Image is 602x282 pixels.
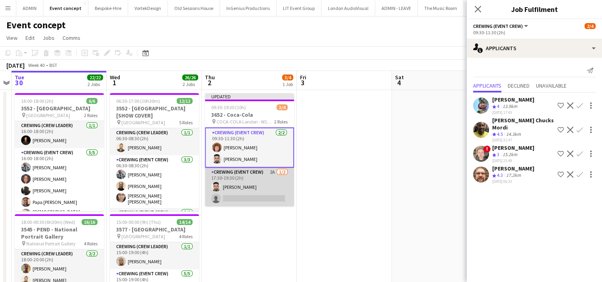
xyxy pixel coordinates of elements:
div: [DATE] 23:49 [492,158,534,163]
a: Comms [59,33,84,43]
span: 16/16 [82,219,97,225]
span: 4 Roles [179,233,193,239]
div: [PERSON_NAME] Chucks Mordi [492,117,554,131]
button: The Music Room [418,0,464,16]
span: 5 Roles [179,119,193,125]
h3: 3577 - [GEOGRAPHIC_DATA] [110,226,199,233]
div: 09:30-11:30 (2h) [473,29,596,35]
a: View [3,33,21,43]
div: 1 Job [282,81,293,87]
h1: Event concept [6,19,66,31]
span: 1 [109,78,120,87]
div: 14.3km [505,131,522,138]
span: COCA-COLA London - W1G 0EA [216,119,274,125]
span: 4 [394,78,404,87]
span: 26/26 [182,74,198,80]
button: Old Sessions House [168,0,220,16]
app-card-role: Crewing (Event Crew)2/209:30-11:30 (2h)[PERSON_NAME][PERSON_NAME] [205,127,294,168]
h3: Job Fulfilment [467,4,602,14]
span: 3/4 [282,74,293,80]
span: 4.3 [497,172,503,178]
span: Wed [110,74,120,81]
span: Fri [300,74,306,81]
h3: 3552 - [GEOGRAPHIC_DATA] [SHOW COVER] [110,105,199,119]
span: View [6,34,18,41]
div: [DATE] [6,61,25,69]
div: [PERSON_NAME] [492,96,534,103]
span: 06:30-17:00 (10h30m) [116,98,160,104]
span: 2 Roles [84,112,97,118]
span: [GEOGRAPHIC_DATA] [121,119,165,125]
app-card-role: Crewing (Crew Leader)1/116:00-18:00 (2h)[PERSON_NAME] [15,121,104,148]
span: National Portrait Gallery [26,241,76,247]
span: Jobs [43,34,55,41]
h3: 3545 - PEND - National Portrait Gallery [15,226,104,240]
span: 2/4 [584,23,596,29]
span: 18:00-00:30 (6h30m) (Wed) [21,219,75,225]
button: InGenius Productions [220,0,277,16]
app-card-role: Crewing (Crew Leader)1/106:30-08:30 (2h)[PERSON_NAME] [110,128,199,155]
button: VortekDesign [128,0,168,16]
button: ADMIN - LEAVE [375,0,418,16]
button: Dishoom [464,0,495,16]
h3: 3552 - [GEOGRAPHIC_DATA] [15,105,104,112]
span: 6/6 [86,98,97,104]
h3: 3652 - Coca-Cola [205,111,294,118]
div: [DATE] 17:43 [492,110,534,115]
div: Applicants [467,39,602,58]
span: [GEOGRAPHIC_DATA] [121,233,165,239]
span: 2 Roles [274,119,288,125]
span: Sat [395,74,404,81]
button: London AudioVisual [321,0,375,16]
div: 2 Jobs [183,81,198,87]
span: Comms [62,34,80,41]
div: [DATE] 21:47 [492,137,554,143]
span: 3 [299,78,306,87]
app-card-role: Crewing (Event Crew)2A1/217:30-19:30 (2h)[PERSON_NAME] [205,168,294,206]
button: LIT Event Group [277,0,321,16]
div: [DATE] 06:33 [492,179,534,184]
a: Edit [22,33,38,43]
span: 12/12 [177,98,193,104]
span: 22/22 [87,74,103,80]
span: [GEOGRAPHIC_DATA] [26,112,70,118]
div: 15.2km [501,151,519,158]
div: BST [49,62,57,68]
app-card-role: Crewing (Event Crew)5/516:00-18:00 (2h)[PERSON_NAME][PERSON_NAME][PERSON_NAME]Papa [PERSON_NAME][... [15,148,104,224]
span: ! [483,145,491,153]
span: 30 [14,78,24,87]
div: [PERSON_NAME] [492,165,534,172]
span: 4 Roles [84,241,97,247]
span: 09:30-19:30 (10h) [211,104,246,110]
a: Jobs [39,33,58,43]
span: 16:00-18:00 (2h) [21,98,53,104]
span: Applicants [473,83,501,88]
div: 17.2km [505,172,522,179]
button: Bespoke-Hire [88,0,128,16]
span: 4.5 [497,131,503,137]
div: Updated [205,93,294,100]
span: 4 [497,103,499,109]
button: Crewing (Event Crew) [473,23,529,29]
span: Edit [25,34,35,41]
button: ADMIN [16,0,43,16]
span: Week 40 [26,62,46,68]
span: Unavailable [536,83,567,88]
app-job-card: Updated09:30-19:30 (10h)3/43652 - Coca-Cola COCA-COLA London - W1G 0EA2 RolesCrewing (Event Crew)... [205,93,294,206]
span: 14/14 [177,219,193,225]
app-card-role: Crewing (Crew Leader)1/115:00-19:00 (4h)[PERSON_NAME] [110,242,199,269]
div: 2 Jobs [88,81,103,87]
app-job-card: 16:00-18:00 (2h)6/63552 - [GEOGRAPHIC_DATA] [GEOGRAPHIC_DATA]2 RolesCrewing (Crew Leader)1/116:00... [15,93,104,211]
span: 2 [204,78,215,87]
span: Tue [15,74,24,81]
div: [PERSON_NAME] [492,144,534,151]
app-job-card: 06:30-17:00 (10h30m)12/123552 - [GEOGRAPHIC_DATA] [SHOW COVER] [GEOGRAPHIC_DATA]5 RolesCrewing (C... [110,93,199,211]
span: Declined [508,83,530,88]
span: 15:00-00:00 (9h) (Thu) [116,219,161,225]
app-card-role: Crewing (Event Crew)2/2 [110,208,199,247]
app-card-role: Crewing (Event Crew)3/306:30-08:30 (2h)[PERSON_NAME][PERSON_NAME][PERSON_NAME] [PERSON_NAME] [110,155,199,208]
span: 3 [497,151,499,157]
